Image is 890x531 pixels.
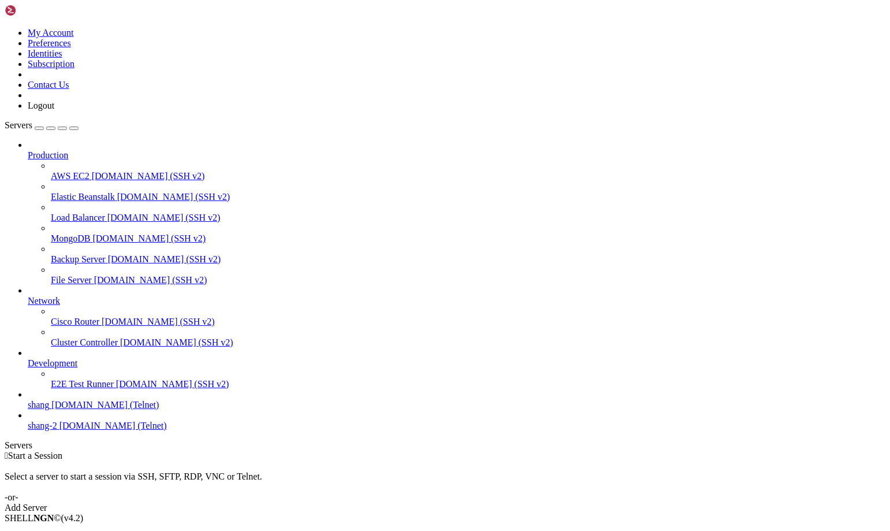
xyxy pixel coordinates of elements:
[51,192,885,202] a: Elastic Beanstalk [DOMAIN_NAME] (SSH v2)
[51,244,885,265] li: Backup Server [DOMAIN_NAME] (SSH v2)
[5,5,71,16] img: Shellngn
[5,120,32,130] span: Servers
[28,285,885,348] li: Network
[94,275,207,285] span: [DOMAIN_NAME] (SSH v2)
[51,254,885,265] a: Backup Server [DOMAIN_NAME] (SSH v2)
[51,171,90,181] span: AWS EC2
[51,379,885,389] a: E2E Test Runner [DOMAIN_NAME] (SSH v2)
[33,513,54,523] b: NGN
[51,233,885,244] a: MongoDB [DOMAIN_NAME] (SSH v2)
[116,379,229,389] span: [DOMAIN_NAME] (SSH v2)
[117,192,230,202] span: [DOMAIN_NAME] (SSH v2)
[51,213,105,222] span: Load Balancer
[51,306,885,327] li: Cisco Router [DOMAIN_NAME] (SSH v2)
[5,461,885,503] div: Select a server to start a session via SSH, SFTP, RDP, VNC or Telnet. -or-
[28,150,68,160] span: Production
[51,275,92,285] span: File Server
[28,296,885,306] a: Network
[28,140,885,285] li: Production
[28,421,885,431] a: shang-2 [DOMAIN_NAME] (Telnet)
[59,421,167,430] span: [DOMAIN_NAME] (Telnet)
[28,358,885,369] a: Development
[108,254,221,264] span: [DOMAIN_NAME] (SSH v2)
[51,369,885,389] li: E2E Test Runner [DOMAIN_NAME] (SSH v2)
[28,421,57,430] span: shang-2
[51,327,885,348] li: Cluster Controller [DOMAIN_NAME] (SSH v2)
[51,161,885,181] li: AWS EC2 [DOMAIN_NAME] (SSH v2)
[51,400,159,410] span: [DOMAIN_NAME] (Telnet)
[28,400,885,410] a: shang [DOMAIN_NAME] (Telnet)
[28,80,69,90] a: Contact Us
[28,400,49,410] span: shang
[51,317,99,326] span: Cisco Router
[5,503,885,513] div: Add Server
[51,337,118,347] span: Cluster Controller
[28,101,54,110] a: Logout
[5,451,8,461] span: 
[51,265,885,285] li: File Server [DOMAIN_NAME] (SSH v2)
[51,275,885,285] a: File Server [DOMAIN_NAME] (SSH v2)
[92,233,206,243] span: [DOMAIN_NAME] (SSH v2)
[61,513,84,523] span: 4.2.0
[51,202,885,223] li: Load Balancer [DOMAIN_NAME] (SSH v2)
[51,192,115,202] span: Elastic Beanstalk
[51,337,885,348] a: Cluster Controller [DOMAIN_NAME] (SSH v2)
[28,38,71,48] a: Preferences
[51,171,885,181] a: AWS EC2 [DOMAIN_NAME] (SSH v2)
[28,410,885,431] li: shang-2 [DOMAIN_NAME] (Telnet)
[51,181,885,202] li: Elastic Beanstalk [DOMAIN_NAME] (SSH v2)
[28,28,74,38] a: My Account
[28,59,75,69] a: Subscription
[51,233,90,243] span: MongoDB
[28,389,885,410] li: shang [DOMAIN_NAME] (Telnet)
[51,223,885,244] li: MongoDB [DOMAIN_NAME] (SSH v2)
[5,513,83,523] span: SHELL ©
[28,150,885,161] a: Production
[51,379,114,389] span: E2E Test Runner
[51,213,885,223] a: Load Balancer [DOMAIN_NAME] (SSH v2)
[28,348,885,389] li: Development
[8,451,62,461] span: Start a Session
[28,49,62,58] a: Identities
[51,254,106,264] span: Backup Server
[5,120,79,130] a: Servers
[120,337,233,347] span: [DOMAIN_NAME] (SSH v2)
[107,213,221,222] span: [DOMAIN_NAME] (SSH v2)
[92,171,205,181] span: [DOMAIN_NAME] (SSH v2)
[28,296,60,306] span: Network
[102,317,215,326] span: [DOMAIN_NAME] (SSH v2)
[5,440,885,451] div: Servers
[28,358,77,368] span: Development
[51,317,885,327] a: Cisco Router [DOMAIN_NAME] (SSH v2)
